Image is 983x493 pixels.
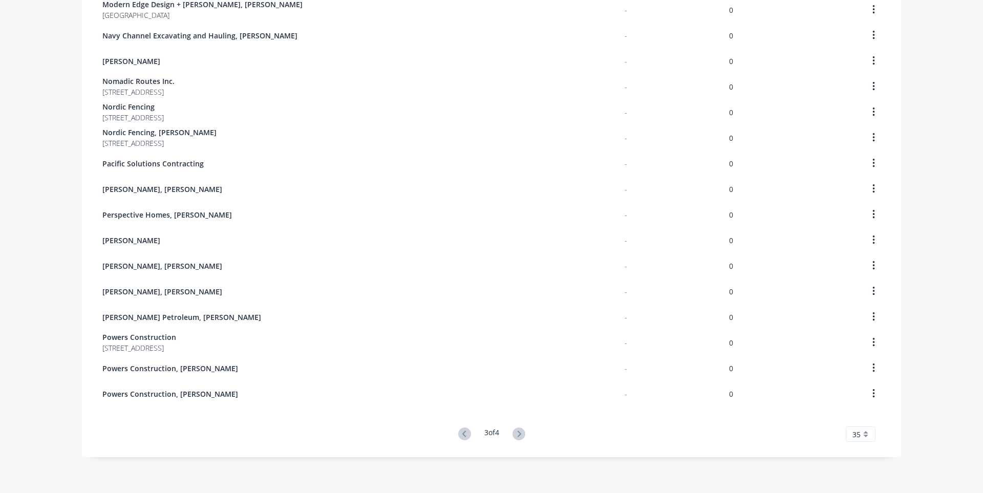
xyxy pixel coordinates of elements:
[625,56,627,67] div: -
[102,101,164,112] span: Nordic Fencing
[484,427,499,442] div: 3 of 4
[729,184,733,195] div: 0
[102,127,217,138] span: Nordic Fencing, [PERSON_NAME]
[102,332,176,342] span: Powers Construction
[102,261,222,271] span: [PERSON_NAME], [PERSON_NAME]
[102,342,176,353] span: [STREET_ADDRESS]
[625,286,627,297] div: -
[102,389,238,399] span: Powers Construction, [PERSON_NAME]
[729,158,733,169] div: 0
[729,363,733,374] div: 0
[729,235,733,246] div: 0
[625,235,627,246] div: -
[102,87,175,97] span: [STREET_ADDRESS]
[625,107,627,118] div: -
[102,363,238,374] span: Powers Construction, [PERSON_NAME]
[625,209,627,220] div: -
[625,5,627,15] div: -
[729,107,733,118] div: 0
[102,158,204,169] span: Pacific Solutions Contracting
[102,10,303,20] span: [GEOGRAPHIC_DATA]
[625,312,627,323] div: -
[102,76,175,87] span: Nomadic Routes Inc.
[729,5,733,15] div: 0
[625,133,627,143] div: -
[852,429,861,440] span: 35
[729,209,733,220] div: 0
[102,56,160,67] span: [PERSON_NAME]
[625,363,627,374] div: -
[625,389,627,399] div: -
[102,184,222,195] span: [PERSON_NAME], [PERSON_NAME]
[729,337,733,348] div: 0
[729,389,733,399] div: 0
[625,261,627,271] div: -
[102,312,261,323] span: [PERSON_NAME] Petroleum, [PERSON_NAME]
[729,81,733,92] div: 0
[625,184,627,195] div: -
[729,312,733,323] div: 0
[102,138,217,148] span: [STREET_ADDRESS]
[729,56,733,67] div: 0
[102,30,297,41] span: Navy Channel Excavating and Hauling, [PERSON_NAME]
[729,133,733,143] div: 0
[729,261,733,271] div: 0
[625,337,627,348] div: -
[625,30,627,41] div: -
[102,235,160,246] span: [PERSON_NAME]
[625,81,627,92] div: -
[102,209,232,220] span: Perspective Homes, [PERSON_NAME]
[729,286,733,297] div: 0
[102,286,222,297] span: [PERSON_NAME], [PERSON_NAME]
[729,30,733,41] div: 0
[102,112,164,123] span: [STREET_ADDRESS]
[625,158,627,169] div: -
